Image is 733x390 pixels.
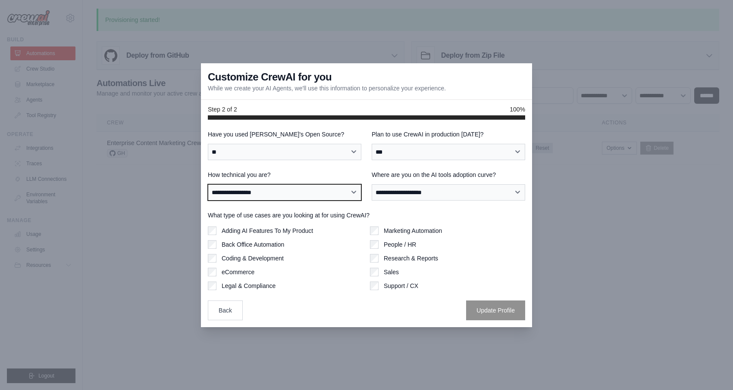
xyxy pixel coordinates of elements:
label: Legal & Compliance [222,282,276,290]
button: Update Profile [466,300,525,320]
label: Have you used [PERSON_NAME]'s Open Source? [208,130,361,139]
label: How technical you are? [208,170,361,179]
h3: Customize CrewAI for you [208,70,332,84]
p: While we create your AI Agents, we'll use this information to personalize your experience. [208,84,446,93]
label: Research & Reports [384,254,438,263]
label: Back Office Automation [222,240,284,249]
label: What type of use cases are you looking at for using CrewAI? [208,211,525,220]
button: Back [208,300,243,320]
label: People / HR [384,240,416,249]
label: eCommerce [222,268,254,276]
label: Where are you on the AI tools adoption curve? [372,170,525,179]
span: Step 2 of 2 [208,105,237,114]
label: Adding AI Features To My Product [222,226,313,235]
label: Marketing Automation [384,226,442,235]
label: Sales [384,268,399,276]
label: Coding & Development [222,254,284,263]
label: Plan to use CrewAI in production [DATE]? [372,130,525,139]
span: 100% [510,105,525,114]
label: Support / CX [384,282,418,290]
